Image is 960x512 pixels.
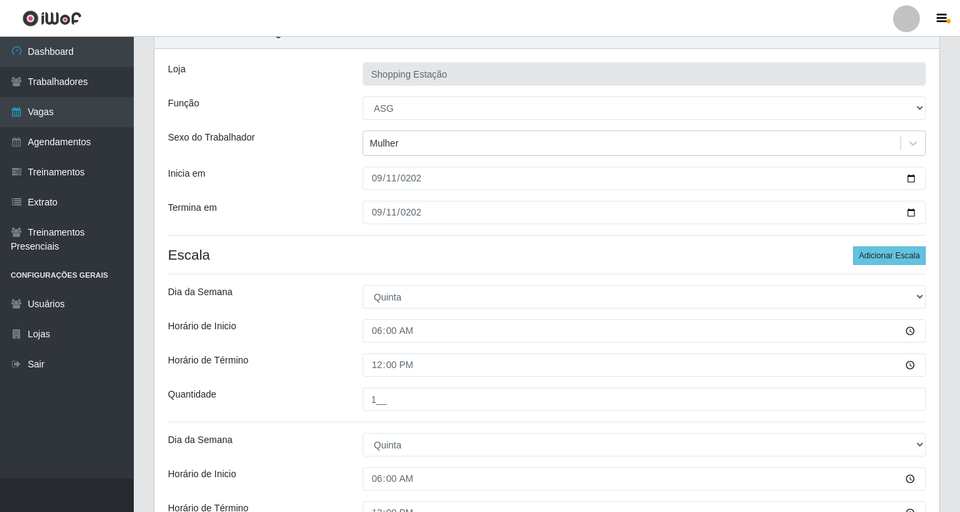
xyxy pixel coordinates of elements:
input: 00/00/0000 [363,201,926,224]
button: Adicionar Escala [853,246,926,265]
label: Quantidade [168,388,216,402]
label: Horário de Inicio [168,467,236,481]
label: Horário de Inicio [168,319,236,333]
label: Sexo do Trabalhador [168,131,255,145]
label: Dia da Semana [168,433,233,447]
div: Mulher [370,137,399,151]
label: Inicia em [168,167,205,181]
input: Informe a quantidade... [363,388,926,411]
h4: Escala [168,246,926,263]
label: Loja [168,62,185,76]
input: 00:00 [363,353,926,377]
label: Função [168,96,199,110]
label: Dia da Semana [168,285,233,299]
input: 00:00 [363,319,926,343]
input: 00:00 [363,467,926,491]
label: Horário de Término [168,353,248,367]
img: CoreUI Logo [22,10,82,27]
input: 00/00/0000 [363,167,926,190]
label: Termina em [168,201,217,215]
